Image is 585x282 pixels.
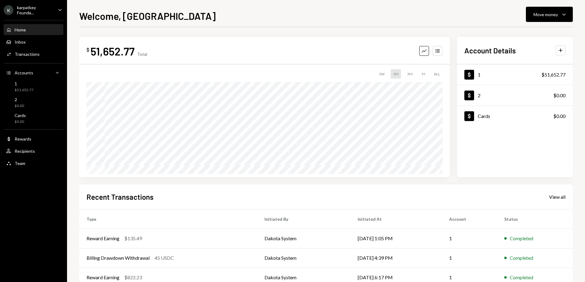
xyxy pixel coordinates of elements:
[15,119,26,124] div: $0.00
[350,248,442,268] td: [DATE] 4:39 PM
[4,67,63,78] a: Accounts
[442,209,497,229] th: Account
[457,85,573,105] a: 2$0.00
[541,71,565,78] div: $51,652.77
[15,161,25,166] div: Team
[4,48,63,59] a: Transactions
[549,194,565,200] div: View all
[15,148,35,154] div: Recipients
[87,254,150,262] div: Billing Drawdown Withdrawal
[350,209,442,229] th: Initiated At
[15,52,40,57] div: Transactions
[79,209,257,229] th: Type
[15,136,31,141] div: Rewards
[497,209,573,229] th: Status
[15,103,24,109] div: $0.00
[510,254,533,262] div: Completed
[124,274,142,281] div: $822.23
[419,69,428,79] div: 1Y
[526,7,573,22] button: Move money
[549,193,565,200] a: View all
[4,36,63,47] a: Inbox
[405,69,415,79] div: 3M
[553,92,565,99] div: $0.00
[15,87,34,93] div: $51,652.77
[457,106,573,126] a: Cards$0.00
[257,229,351,248] td: Dakota System
[15,70,33,75] div: Accounts
[478,113,490,119] div: Cards
[534,11,558,18] div: Move money
[15,81,34,86] div: 1
[15,97,24,102] div: 2
[478,92,480,98] div: 2
[4,145,63,156] a: Recipients
[87,47,89,53] div: $
[87,192,154,202] h2: Recent Transactions
[350,229,442,248] td: [DATE] 1:05 PM
[431,69,442,79] div: ALL
[376,69,387,79] div: 1W
[79,10,216,22] h1: Welcome, [GEOGRAPHIC_DATA]
[442,229,497,248] td: 1
[90,44,135,58] div: 51,652.77
[15,113,26,118] div: Cards
[510,274,533,281] div: Completed
[124,235,142,242] div: $135.49
[87,235,119,242] div: Reward Earning
[4,133,63,144] a: Rewards
[15,39,26,45] div: Inbox
[4,111,63,126] a: Cards$0.00
[257,209,351,229] th: Initiated By
[137,52,147,57] div: Total
[442,248,497,268] td: 1
[4,24,63,35] a: Home
[4,5,13,15] div: K
[4,158,63,169] a: Team
[257,248,351,268] td: Dakota System
[4,95,63,110] a: 2$0.00
[15,27,26,32] div: Home
[87,274,119,281] div: Reward Earning
[17,5,53,15] div: karpatkey Founda...
[457,64,573,85] a: 1$51,652.77
[391,69,401,79] div: 1M
[478,72,480,77] div: 1
[464,45,516,55] h2: Account Details
[154,254,174,262] div: 45 USDC
[510,235,533,242] div: Completed
[553,112,565,120] div: $0.00
[4,79,63,94] a: 1$51,652.77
